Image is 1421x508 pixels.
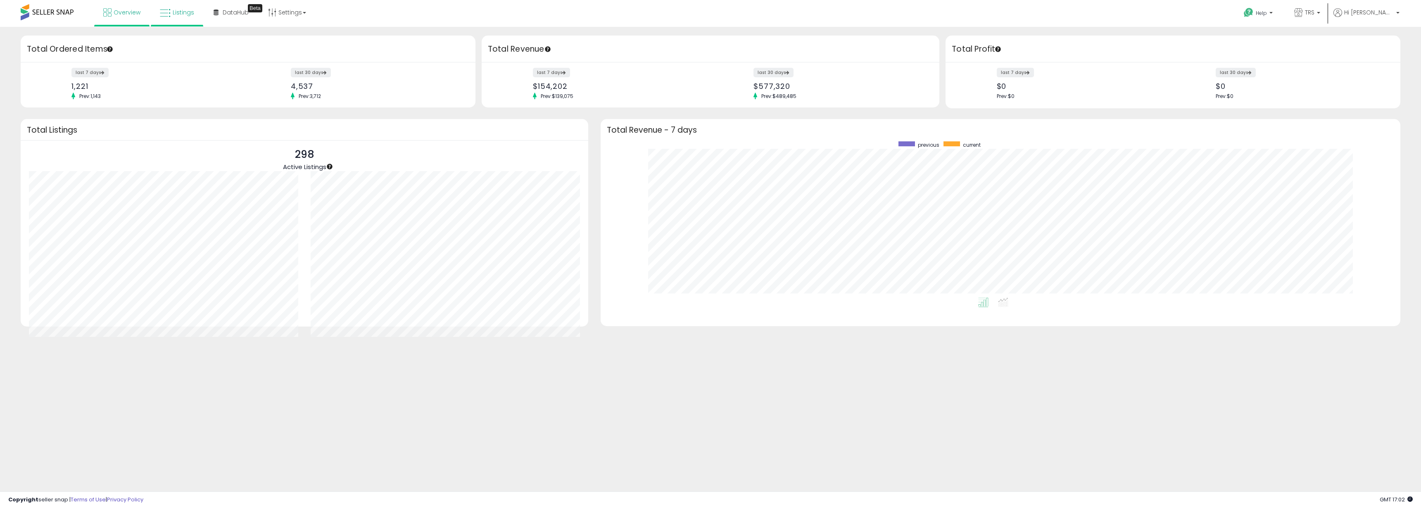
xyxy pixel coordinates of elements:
[1305,8,1314,17] span: TRS
[106,45,114,53] div: Tooltip anchor
[1256,10,1267,17] span: Help
[71,68,109,77] label: last 7 days
[753,68,794,77] label: last 30 days
[27,43,469,55] h3: Total Ordered Items
[1216,82,1386,91] div: $0
[326,163,333,170] div: Tooltip anchor
[223,8,249,17] span: DataHub
[488,43,933,55] h3: Total Revenue
[994,45,1002,53] div: Tooltip anchor
[1216,93,1233,100] span: Prev: $0
[291,82,461,91] div: 4,537
[283,147,326,162] p: 298
[952,43,1394,55] h3: Total Profit
[27,127,582,133] h3: Total Listings
[283,162,326,171] span: Active Listings
[1333,8,1400,27] a: Hi [PERSON_NAME]
[295,93,325,100] span: Prev: 3,712
[1243,7,1254,18] i: Get Help
[997,93,1015,100] span: Prev: $0
[173,8,194,17] span: Listings
[291,68,331,77] label: last 30 days
[533,82,704,91] div: $154,202
[607,127,1394,133] h3: Total Revenue - 7 days
[71,82,242,91] div: 1,221
[537,93,577,100] span: Prev: $139,075
[533,68,570,77] label: last 7 days
[1216,68,1256,77] label: last 30 days
[757,93,801,100] span: Prev: $489,485
[963,141,981,148] span: current
[918,141,939,148] span: previous
[114,8,140,17] span: Overview
[544,45,551,53] div: Tooltip anchor
[75,93,105,100] span: Prev: 1,143
[248,4,262,12] div: Tooltip anchor
[997,68,1034,77] label: last 7 days
[753,82,925,91] div: $577,320
[1237,1,1281,27] a: Help
[1344,8,1394,17] span: Hi [PERSON_NAME]
[997,82,1167,91] div: $0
